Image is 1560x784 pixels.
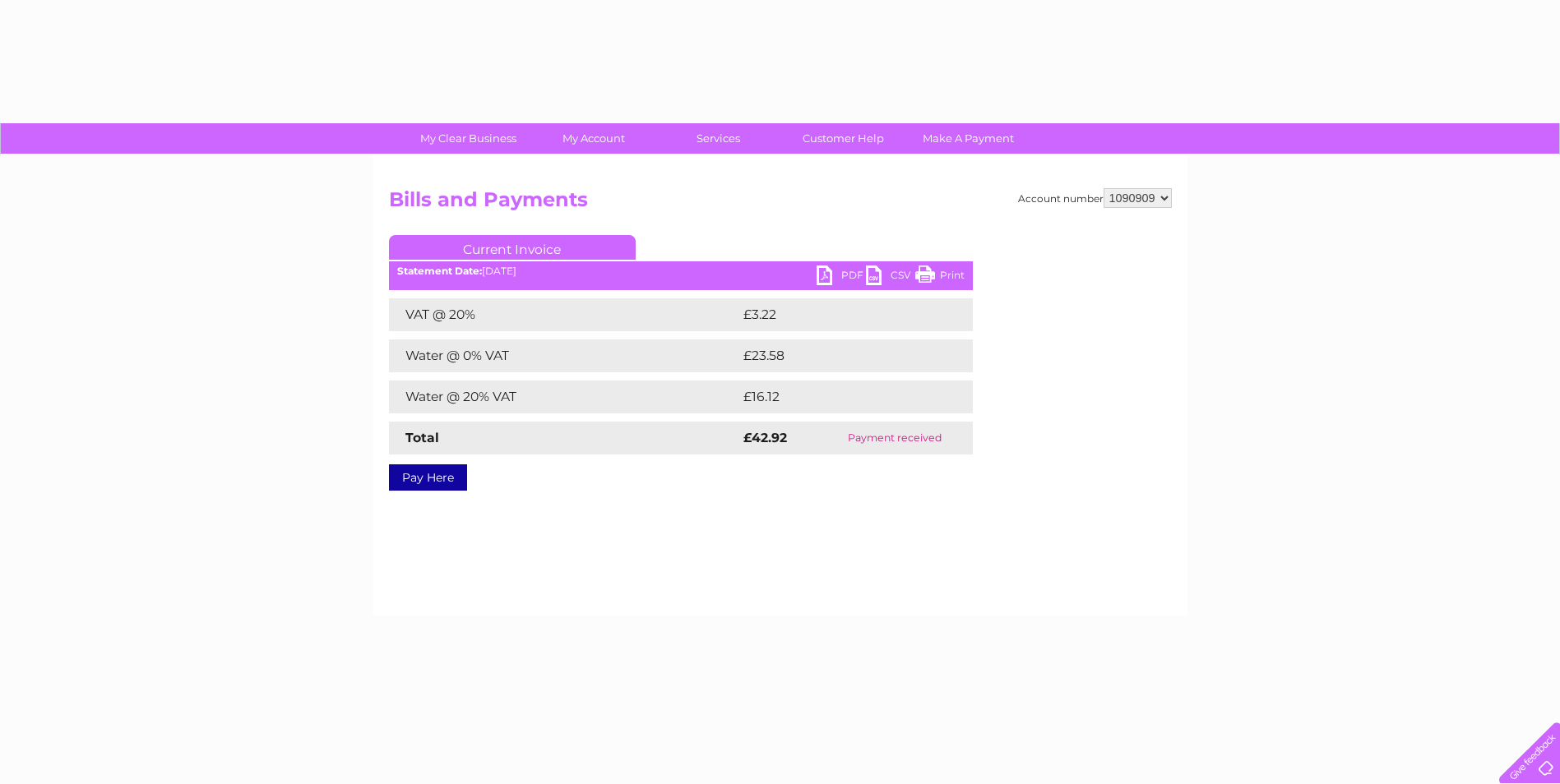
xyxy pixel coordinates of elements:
[397,265,482,277] b: Statement Date:
[400,123,536,154] a: My Clear Business
[739,339,939,372] td: £23.58
[389,265,973,277] div: [DATE]
[389,339,739,372] td: Water @ 0% VAT
[775,123,911,154] a: Customer Help
[389,298,739,331] td: VAT @ 20%
[817,422,972,454] td: Payment received
[866,265,915,289] a: CSV
[1018,188,1172,208] div: Account number
[817,265,866,289] a: PDF
[743,430,787,445] strong: £42.92
[915,265,965,289] a: Print
[389,380,739,413] td: Water @ 20% VAT
[900,123,1036,154] a: Make A Payment
[525,123,661,154] a: My Account
[405,430,439,445] strong: Total
[389,464,467,491] a: Pay Here
[650,123,786,154] a: Services
[739,380,937,413] td: £16.12
[389,235,636,260] a: Current Invoice
[389,188,1172,219] h2: Bills and Payments
[739,298,934,331] td: £3.22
